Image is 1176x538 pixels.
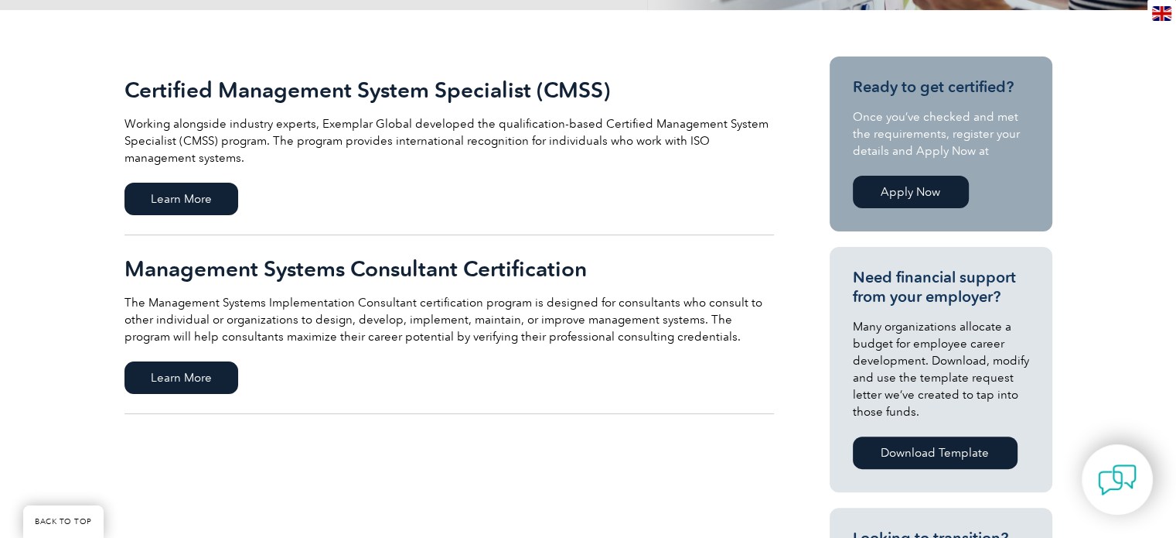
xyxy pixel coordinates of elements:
p: Once you’ve checked and met the requirements, register your details and Apply Now at [853,108,1029,159]
a: Certified Management System Specialist (CMSS) Working alongside industry experts, Exemplar Global... [124,57,774,235]
p: The Management Systems Implementation Consultant certification program is designed for consultant... [124,294,774,345]
a: Download Template [853,437,1017,469]
span: Learn More [124,362,238,394]
span: Learn More [124,183,238,215]
p: Many organizations allocate a budget for employee career development. Download, modify and use th... [853,318,1029,420]
a: Apply Now [853,176,969,208]
h2: Certified Management System Specialist (CMSS) [124,77,774,102]
h3: Ready to get certified? [853,77,1029,97]
a: Management Systems Consultant Certification The Management Systems Implementation Consultant cert... [124,235,774,414]
img: en [1152,6,1171,21]
p: Working alongside industry experts, Exemplar Global developed the qualification-based Certified M... [124,115,774,166]
h3: Need financial support from your employer? [853,268,1029,307]
a: BACK TO TOP [23,505,104,538]
img: contact-chat.png [1098,461,1137,499]
h2: Management Systems Consultant Certification [124,256,774,281]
